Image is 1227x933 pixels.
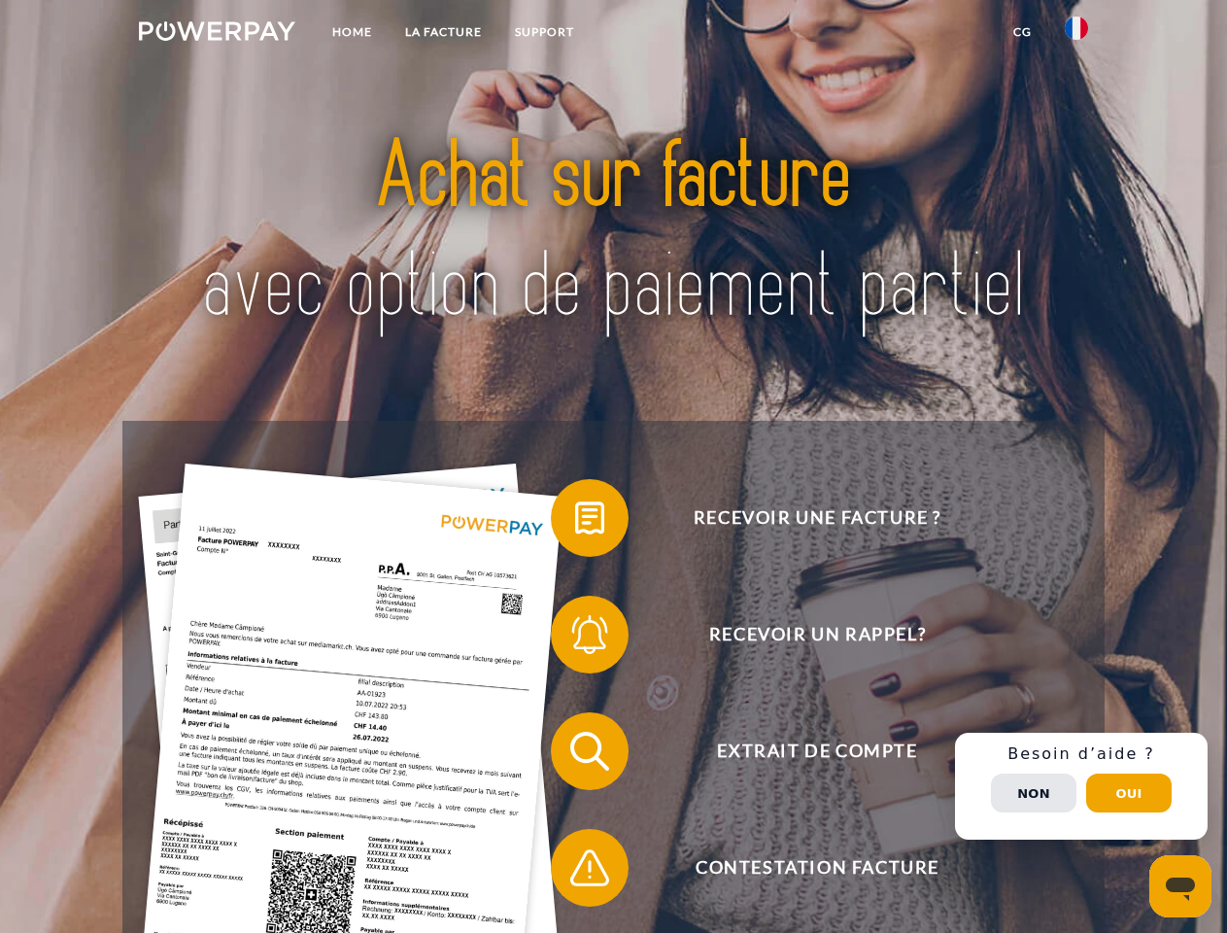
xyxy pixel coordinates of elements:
img: qb_warning.svg [565,844,614,892]
span: Extrait de compte [579,712,1055,790]
img: title-powerpay_fr.svg [186,93,1041,372]
button: Recevoir une facture ? [551,479,1056,557]
img: fr [1065,17,1088,40]
button: Oui [1086,774,1172,812]
iframe: Bouton de lancement de la fenêtre de messagerie [1149,855,1211,917]
button: Contestation Facture [551,829,1056,907]
button: Recevoir un rappel? [551,596,1056,674]
img: qb_search.svg [565,727,614,776]
span: Contestation Facture [579,829,1055,907]
button: Extrait de compte [551,712,1056,790]
a: CG [997,15,1048,50]
a: Support [498,15,591,50]
span: Recevoir une facture ? [579,479,1055,557]
img: qb_bell.svg [565,610,614,659]
img: qb_bill.svg [565,494,614,542]
a: LA FACTURE [389,15,498,50]
h3: Besoin d’aide ? [967,744,1196,764]
a: Home [316,15,389,50]
img: logo-powerpay-white.svg [139,21,295,41]
div: Schnellhilfe [955,733,1208,840]
button: Non [991,774,1076,812]
span: Recevoir un rappel? [579,596,1055,674]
